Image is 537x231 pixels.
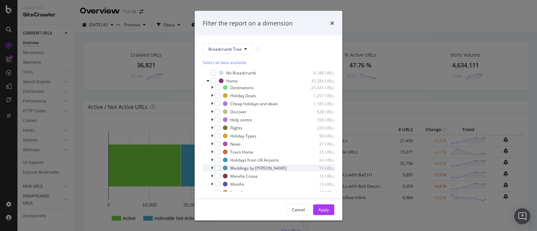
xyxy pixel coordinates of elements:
[230,141,241,147] div: News
[230,189,242,195] div: [none]
[226,78,238,83] div: Home
[230,133,256,138] div: Holiday Types
[230,173,258,179] div: Marella Cruise
[301,165,334,171] div: 19 URLs
[301,189,334,195] div: 12 URLs
[230,84,254,90] div: Destinations
[230,117,252,122] div: Help centre
[203,19,293,27] div: Filter the report on a dimension
[313,204,334,215] button: Apply
[230,101,278,106] div: Cheap holidays and deals
[301,70,334,75] div: 6,188 URLs
[301,181,334,187] div: 13 URLs
[292,207,305,212] div: Cancel
[203,60,334,65] div: Select all data available
[301,93,334,98] div: 1,257 URLs
[208,46,242,52] span: Breadcrumb Tree
[203,44,253,54] button: Breadcrumb Tree
[301,157,334,163] div: 24 URLs
[230,93,256,98] div: Holiday Deals
[195,11,342,220] div: modal
[301,141,334,147] div: 27 URLs
[301,84,334,90] div: 25,445 URLs
[230,109,247,114] div: Discover
[301,173,334,179] div: 16 URLs
[301,117,334,122] div: 768 URLs
[286,204,310,215] button: Cancel
[301,101,334,106] div: 1,185 URLs
[514,208,530,224] div: Open Intercom Messenger
[230,157,279,163] div: Holidays from UK Airports
[230,149,253,155] div: Tours Home
[230,125,242,130] div: Flights
[301,78,334,83] div: 30,284 URLs
[230,165,287,171] div: Weddings by [PERSON_NAME]
[330,19,334,27] div: times
[230,181,244,187] div: Months
[301,109,334,114] div: 828 URLs
[301,125,334,130] div: 229 URLs
[226,70,256,75] div: No Breadcrumb
[301,149,334,155] div: 25 URLs
[301,133,334,138] div: 90 URLs
[319,207,329,212] div: Apply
